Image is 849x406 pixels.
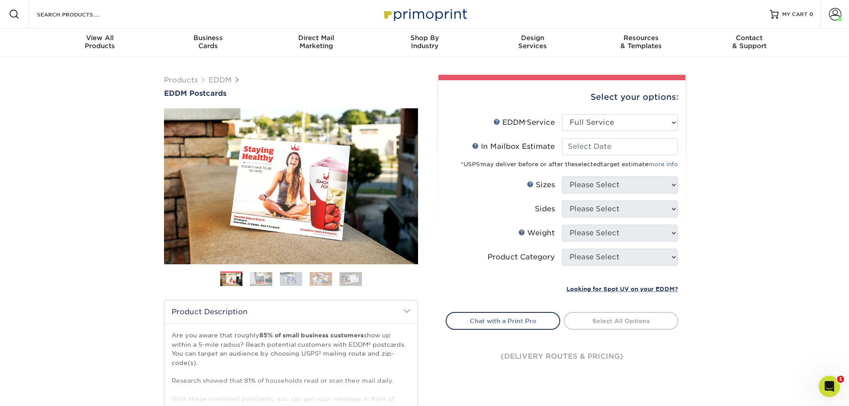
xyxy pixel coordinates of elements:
[209,76,232,84] a: EDDM
[648,161,678,168] a: more info
[340,272,362,286] img: EDDM 05
[154,34,262,42] span: Business
[695,34,804,50] div: & Support
[310,272,332,286] img: EDDM 04
[164,76,198,84] a: Products
[480,163,481,165] sup: ®
[154,34,262,50] div: Cards
[782,11,808,18] span: MY CART
[695,29,804,57] a: Contact& Support
[250,272,272,286] img: EDDM 02
[262,34,370,50] div: Marketing
[164,98,418,274] img: EDDM Postcards 01
[479,34,587,42] span: Design
[164,89,418,98] a: EDDM Postcards
[819,376,840,397] iframe: Intercom live chat
[370,34,479,50] div: Industry
[479,34,587,50] div: Services
[154,29,262,57] a: BusinessCards
[220,272,242,287] img: EDDM 01
[46,34,154,42] span: View All
[562,138,678,155] input: Select Date
[587,34,695,42] span: Resources
[46,34,154,50] div: Products
[164,300,418,323] h2: Product Description
[472,141,555,152] div: In Mailbox Estimate
[46,29,154,57] a: View AllProducts
[566,284,678,293] a: Looking for Spot UV on your EDDM?
[566,286,678,292] small: Looking for Spot UV on your EDDM?
[527,180,555,190] div: Sizes
[446,330,678,383] div: (delivery routes & pricing)
[493,117,555,128] div: EDDM Service
[587,34,695,50] div: & Templates
[262,29,370,57] a: Direct MailMarketing
[525,120,527,124] sup: ®
[837,376,844,383] span: 1
[262,34,370,42] span: Direct Mail
[280,272,302,286] img: EDDM 03
[259,332,364,339] strong: 85% of small business customers
[446,312,560,330] a: Chat with a Print Pro
[488,252,555,262] div: Product Category
[518,228,555,238] div: Weight
[575,161,601,168] span: selected
[370,34,479,42] span: Shop By
[564,312,678,330] a: Select All Options
[370,29,479,57] a: Shop ByIndustry
[461,161,678,168] small: *USPS may deliver before or after the target estimate
[164,89,226,98] span: EDDM Postcards
[446,80,678,114] div: Select your options:
[809,11,813,17] span: 0
[695,34,804,42] span: Contact
[479,29,587,57] a: DesignServices
[36,9,123,20] input: SEARCH PRODUCTS.....
[587,29,695,57] a: Resources& Templates
[535,204,555,214] div: Sides
[380,4,469,24] img: Primoprint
